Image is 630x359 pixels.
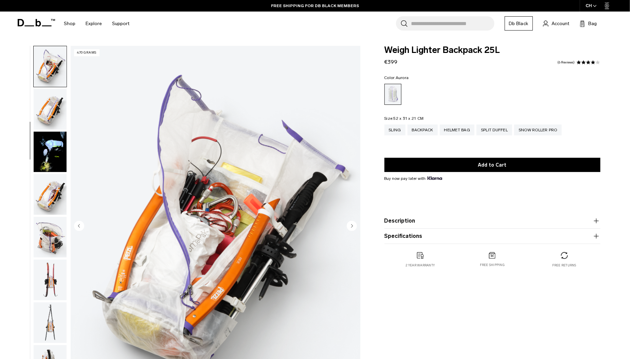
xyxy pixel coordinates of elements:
img: Weigh_Lighter_Backpack_25L_7.png [34,217,67,258]
a: Account [543,19,570,27]
span: 52 x 31 x 21 CM [394,116,424,121]
button: Weigh_Lighter_Backpack_25L_9.png [33,302,67,343]
a: Shop [64,12,76,36]
a: 6 reviews [558,61,575,64]
button: Weigh_Lighter_Backpack_25L_6.png [33,174,67,215]
button: Add to Cart [384,158,600,172]
button: Weigh_Lighter_Backpack_25L_5.png [33,89,67,130]
button: Description [384,217,600,225]
a: Split Duffel [476,125,512,135]
button: Weigh_Lighter_Backpack_25L_7.png [33,216,67,258]
button: Weigh Lighter Backpack 25L Aurora [33,131,67,173]
span: Account [552,20,570,27]
a: Backpack [408,125,438,135]
a: Aurora [384,84,401,105]
img: Weigh Lighter Backpack 25L Aurora [34,132,67,172]
a: Explore [86,12,102,36]
span: Buy now pay later with [384,175,442,182]
span: €399 [384,59,398,65]
nav: Main Navigation [59,12,135,36]
img: {"height" => 20, "alt" => "Klarna"} [428,176,442,180]
span: Bag [589,20,597,27]
img: Weigh_Lighter_Backpack_25L_6.png [34,174,67,215]
a: Support [112,12,130,36]
button: Next slide [347,221,357,232]
button: Weigh_Lighter_Backpack_25L_8.png [33,259,67,301]
p: 470 grams [74,49,100,56]
span: Weigh Lighter Backpack 25L [384,46,600,55]
img: Weigh_Lighter_Backpack_25L_8.png [34,260,67,300]
p: Free returns [552,263,576,268]
button: Previous slide [74,221,84,232]
a: Helmet Bag [440,125,475,135]
legend: Color: [384,76,409,80]
button: Specifications [384,232,600,240]
button: Weigh_Lighter_Backpack_25L_4.png [33,46,67,87]
img: Weigh_Lighter_Backpack_25L_9.png [34,302,67,343]
a: FREE SHIPPING FOR DB BLACK MEMBERS [271,3,359,9]
a: Snow Roller Pro [514,125,562,135]
button: Bag [580,19,597,27]
img: Weigh_Lighter_Backpack_25L_4.png [34,46,67,87]
a: Db Black [505,16,533,31]
span: Aurora [396,75,409,80]
a: Sling [384,125,406,135]
p: 2 year warranty [406,263,435,268]
legend: Size: [384,116,424,120]
img: Weigh_Lighter_Backpack_25L_5.png [34,89,67,130]
p: Free shipping [480,263,505,267]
